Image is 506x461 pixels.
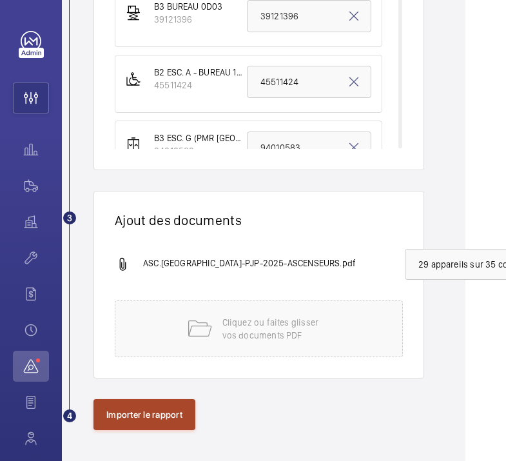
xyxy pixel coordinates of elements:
[143,257,356,272] span: ASC.[GEOGRAPHIC_DATA]-PJP-2025-ASCENSEURS.pdf
[126,137,141,152] img: elevator.svg
[63,211,76,224] div: 3
[154,66,247,79] div: B2 ESC. A - BUREAU 1A24
[154,132,247,144] div: B3 ESC. G (PMR [GEOGRAPHIC_DATA])
[126,5,141,21] img: freight_elevator.svg
[154,13,223,26] div: 39121396
[222,316,332,342] p: Cliquez ou faites glisser vos documents PDF
[115,212,403,228] h1: Ajout des documents
[93,399,195,430] button: Importer le rapport
[247,132,371,164] input: Réf. apparaissant sur le document
[63,409,76,422] div: 4
[126,71,141,86] img: platform_lift.svg
[154,79,247,92] div: 45511424
[247,66,371,98] input: Réf. apparaissant sur le document
[154,144,247,157] div: 94010583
